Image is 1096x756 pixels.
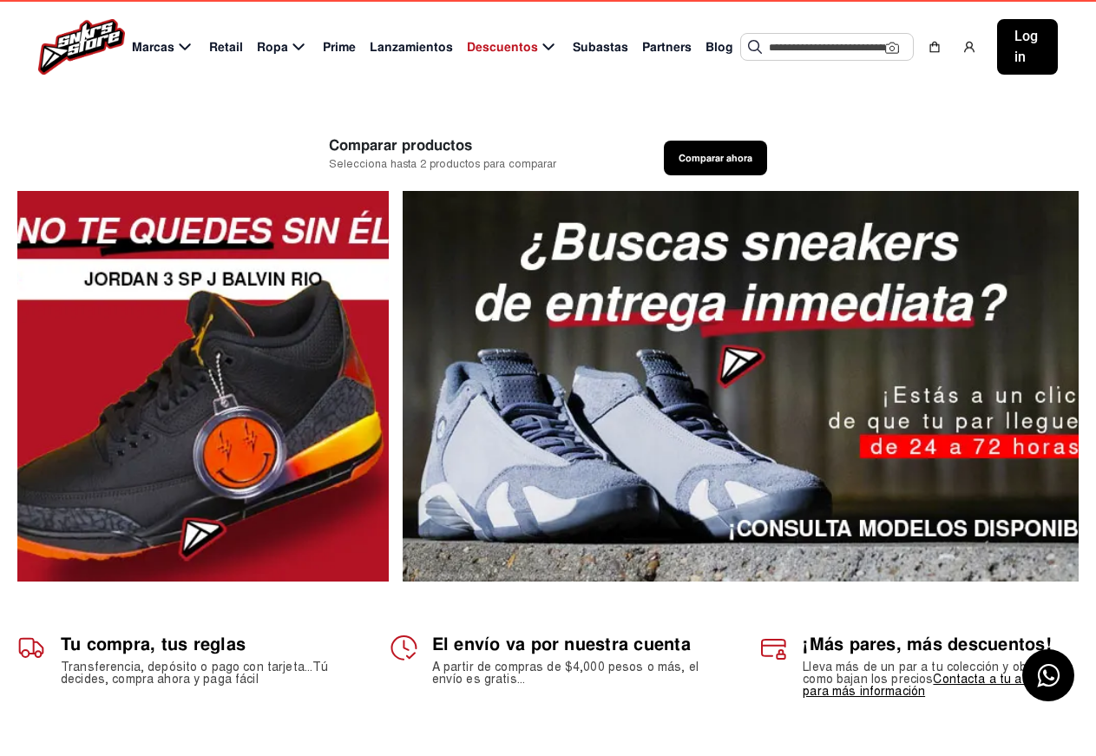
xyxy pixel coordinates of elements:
img: logo [38,19,125,75]
h2: Lleva más de un par a tu colección y observa como bajan los precios [803,661,1079,698]
img: user [962,40,976,54]
span: Marcas [132,38,174,56]
button: Comparar ahora [664,141,767,175]
span: Blog [706,38,733,56]
span: Partners [642,38,692,56]
span: Ropa [257,38,288,56]
span: Subastas [573,38,628,56]
h1: Tu compra, tus reglas [61,634,337,654]
img: Cámara [885,41,899,55]
img: Buscar [748,40,762,54]
a: Contacta a tu asesor para más información [803,672,1054,699]
span: Descuentos [467,38,538,56]
h1: El envío va por nuestra cuenta [432,634,708,654]
span: Retail [209,38,243,56]
h1: ¡Más pares, más descuentos! [803,634,1079,654]
span: Comparar productos [329,135,556,156]
h2: A partir de compras de $4,000 pesos o más, el envío es gratis... [432,661,708,686]
h2: Transferencia, depósito o pago con tarjeta...Tú decides, compra ahora y paga fácil [61,661,337,686]
span: Lanzamientos [370,38,453,56]
span: Log in [1014,26,1040,68]
span: Prime [323,38,356,56]
img: shopping [928,40,942,54]
span: Selecciona hasta 2 productos para comparar [329,156,556,173]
